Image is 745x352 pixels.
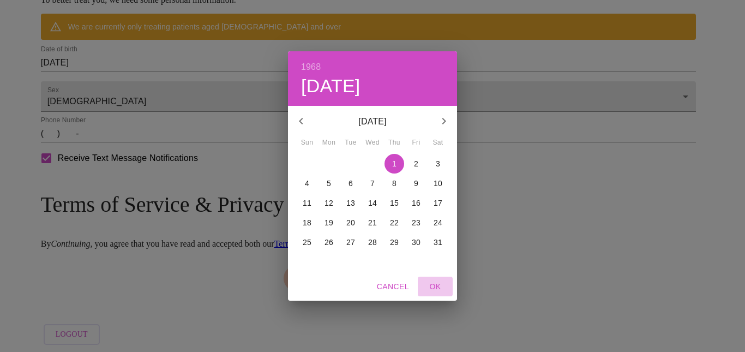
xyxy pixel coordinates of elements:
p: 22 [390,217,399,228]
p: 2 [414,158,418,169]
span: Tue [341,138,361,148]
span: Wed [363,138,382,148]
p: 15 [390,198,399,208]
button: 16 [406,193,426,213]
button: 23 [406,213,426,232]
p: 21 [368,217,377,228]
button: 24 [428,213,448,232]
button: 1 [384,154,404,174]
button: 10 [428,174,448,193]
button: 15 [384,193,404,213]
p: 11 [303,198,311,208]
p: 12 [325,198,333,208]
span: OK [422,280,448,294]
button: 22 [384,213,404,232]
p: 1 [392,158,396,169]
p: 29 [390,237,399,248]
button: 28 [363,232,382,252]
span: Sat [428,138,448,148]
p: 9 [414,178,418,189]
button: 6 [341,174,361,193]
p: 25 [303,237,311,248]
button: 17 [428,193,448,213]
button: 19 [319,213,339,232]
span: Cancel [377,280,409,294]
button: 7 [363,174,382,193]
p: 6 [349,178,353,189]
button: [DATE] [301,75,361,98]
p: [DATE] [314,115,431,128]
button: 14 [363,193,382,213]
button: 31 [428,232,448,252]
p: 17 [434,198,442,208]
button: 9 [406,174,426,193]
button: 12 [319,193,339,213]
span: Sun [297,138,317,148]
p: 16 [412,198,420,208]
p: 23 [412,217,420,228]
p: 20 [346,217,355,228]
p: 19 [325,217,333,228]
p: 13 [346,198,355,208]
button: Cancel [372,277,413,297]
button: 1968 [301,59,321,75]
p: 31 [434,237,442,248]
p: 14 [368,198,377,208]
button: 3 [428,154,448,174]
p: 5 [327,178,331,189]
button: 27 [341,232,361,252]
button: 5 [319,174,339,193]
span: Mon [319,138,339,148]
span: Fri [406,138,426,148]
button: 11 [297,193,317,213]
button: 29 [384,232,404,252]
button: 26 [319,232,339,252]
p: 3 [436,158,440,169]
p: 26 [325,237,333,248]
button: 13 [341,193,361,213]
p: 24 [434,217,442,228]
button: 2 [406,154,426,174]
button: 21 [363,213,382,232]
p: 28 [368,237,377,248]
button: 4 [297,174,317,193]
p: 7 [370,178,375,189]
p: 27 [346,237,355,248]
button: 30 [406,232,426,252]
p: 18 [303,217,311,228]
p: 8 [392,178,396,189]
button: 20 [341,213,361,232]
p: 10 [434,178,442,189]
span: Thu [384,138,404,148]
button: 8 [384,174,404,193]
p: 30 [412,237,420,248]
button: 18 [297,213,317,232]
button: OK [418,277,453,297]
p: 4 [305,178,309,189]
button: 25 [297,232,317,252]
